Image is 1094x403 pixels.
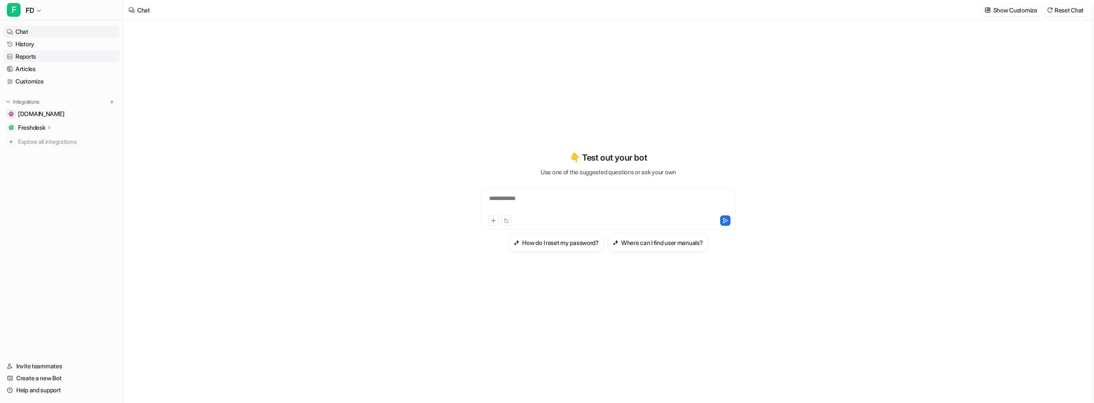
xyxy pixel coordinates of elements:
button: Show Customize [982,4,1041,16]
a: Invite teammates [3,360,120,372]
img: reset [1047,7,1053,13]
p: Use one of the suggested questions or ask your own [541,167,676,176]
a: History [3,38,120,50]
span: FD [26,4,34,16]
img: How do I reset my password? [514,239,520,246]
h3: How do I reset my password? [522,238,598,247]
img: customize [985,7,991,13]
div: Chat [137,6,150,15]
a: Articles [3,63,120,75]
a: support.xyzreality.com[DOMAIN_NAME] [3,108,120,120]
a: Reports [3,51,120,63]
button: How do I reset my password?How do I reset my password? [508,233,604,252]
h3: Where can I find user manuals? [621,238,703,247]
p: Freshdesk [18,123,45,132]
span: [DOMAIN_NAME] [18,110,64,118]
button: Where can I find user manuals?Where can I find user manuals? [607,233,708,252]
span: Explore all integrations [18,135,116,149]
img: Freshdesk [9,125,14,130]
img: menu_add.svg [109,99,115,105]
span: F [7,3,21,17]
img: support.xyzreality.com [9,111,14,116]
p: 👇 Test out your bot [570,151,647,164]
img: explore all integrations [7,137,15,146]
button: Reset Chat [1044,4,1087,16]
p: Integrations [13,99,39,105]
a: Chat [3,26,120,38]
a: Explore all integrations [3,136,120,148]
img: Where can I find user manuals? [613,239,619,246]
a: Customize [3,75,120,87]
img: expand menu [5,99,11,105]
p: Show Customize [993,6,1037,15]
a: Create a new Bot [3,372,120,384]
a: Help and support [3,384,120,396]
button: Integrations [3,98,42,106]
